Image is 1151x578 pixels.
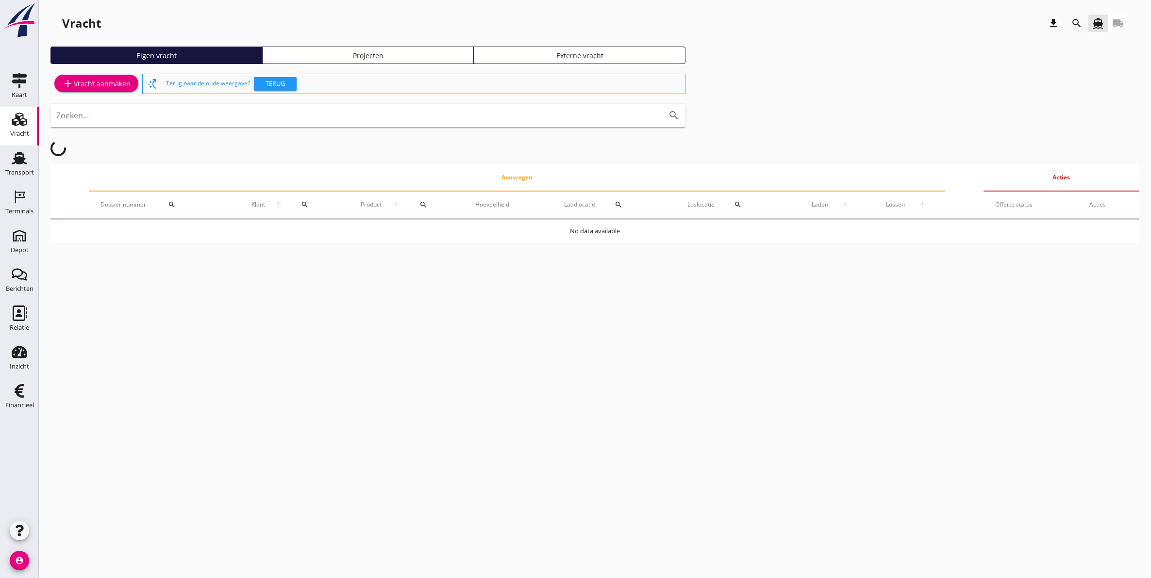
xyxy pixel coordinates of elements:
[1092,17,1104,29] i: directions_boat
[835,201,856,209] i: arrow_upward
[1112,17,1124,29] i: local_shipping
[12,92,27,98] div: Kaart
[62,78,131,89] div: Vracht aanmaken
[301,201,309,209] i: search
[10,324,29,331] div: Relatie
[62,16,101,31] div: Vracht
[10,363,29,369] div: Inzicht
[262,47,474,64] a: Projecten
[5,402,34,408] div: Financieel
[258,79,293,89] div: Terug
[5,208,33,214] div: Terminals
[387,201,405,209] i: arrow_upward
[254,77,297,91] button: Terug
[984,164,1139,191] th: Acties
[100,193,223,216] div: Dossier nummer
[615,201,622,209] i: search
[62,78,74,89] i: add
[166,74,681,94] div: Terug naar de oude weergave?
[2,2,37,38] img: logo-small.a267ee39.svg
[419,201,427,209] i: search
[50,220,1139,243] td: No data available
[668,110,680,121] i: search
[475,200,541,209] div: Hoeveelheid
[11,247,29,253] div: Depot
[6,286,33,292] div: Berichten
[879,200,912,209] span: Lossen
[89,164,945,191] th: Aanvragen
[355,200,387,209] span: Product
[267,50,469,61] div: Projecten
[50,47,262,64] a: Eigen vracht
[687,193,782,216] div: Loslocatie
[995,200,1066,209] div: Offerte status
[478,50,681,61] div: Externe vracht
[912,201,933,209] i: arrow_upward
[734,201,742,209] i: search
[10,551,29,570] i: account_circle
[168,201,176,209] i: search
[474,47,685,64] a: Externe vracht
[1071,17,1083,29] i: search
[54,75,138,92] a: Vracht aanmaken
[805,200,834,209] span: Laden
[564,193,665,216] div: Laadlocatie
[56,108,652,123] input: Zoeken...
[270,201,287,209] i: arrow_upward
[247,200,270,209] span: Klant
[5,169,34,176] div: Transport
[1048,17,1059,29] i: download
[1089,200,1128,209] div: Acties
[55,50,258,61] div: Eigen vracht
[10,130,29,137] div: Vracht
[147,78,158,90] i: switch_access_shortcut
